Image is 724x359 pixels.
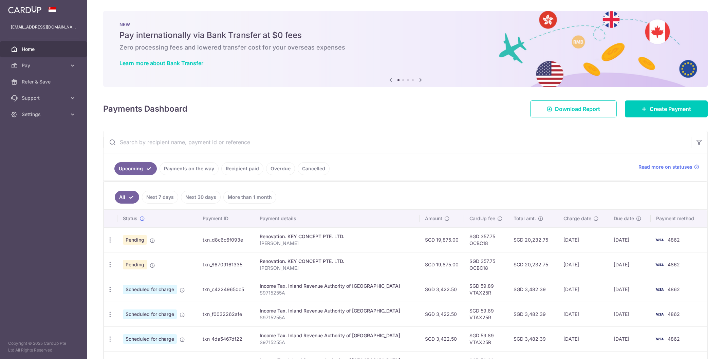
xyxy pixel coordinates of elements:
[104,131,691,153] input: Search by recipient name, payment id or reference
[558,326,609,351] td: [DATE]
[260,289,414,296] p: S9715255A
[123,260,147,269] span: Pending
[260,265,414,271] p: [PERSON_NAME]
[254,210,420,227] th: Payment details
[508,277,558,302] td: SGD 3,482.39
[614,215,634,222] span: Due date
[22,78,67,85] span: Refer & Save
[197,326,254,351] td: txn_4da5467df22
[608,252,651,277] td: [DATE]
[119,43,691,52] h6: Zero processing fees and lowered transfer cost for your overseas expenses
[653,285,666,294] img: Bank Card
[260,240,414,247] p: [PERSON_NAME]
[668,286,680,292] span: 4862
[197,302,254,326] td: txn_f0032262afe
[266,162,295,175] a: Overdue
[464,277,508,302] td: SGD 59.89 VTAX25R
[464,302,508,326] td: SGD 59.89 VTAX25R
[638,164,692,170] span: Read more on statuses
[464,252,508,277] td: SGD 357.75 OCBC18
[114,162,157,175] a: Upcoming
[508,227,558,252] td: SGD 20,232.75
[651,210,707,227] th: Payment method
[123,235,147,245] span: Pending
[469,215,495,222] span: CardUp fee
[653,261,666,269] img: Bank Card
[119,30,691,41] h5: Pay internationally via Bank Transfer at $0 fees
[420,326,464,351] td: SGD 3,422.50
[668,237,680,243] span: 4862
[638,164,699,170] a: Read more on statuses
[119,22,691,27] p: NEW
[123,285,177,294] span: Scheduled for charge
[119,60,203,67] a: Learn more about Bank Transfer
[625,100,708,117] a: Create Payment
[653,310,666,318] img: Bank Card
[425,215,442,222] span: Amount
[508,302,558,326] td: SGD 3,482.39
[298,162,330,175] a: Cancelled
[223,191,276,204] a: More than 1 month
[221,162,263,175] a: Recipient paid
[260,307,414,314] div: Income Tax. Inland Revenue Authority of [GEOGRAPHIC_DATA]
[103,103,187,115] h4: Payments Dashboard
[181,191,221,204] a: Next 30 days
[420,302,464,326] td: SGD 3,422.50
[558,277,609,302] td: [DATE]
[555,105,600,113] span: Download Report
[260,339,414,346] p: S9715255A
[608,227,651,252] td: [DATE]
[123,309,177,319] span: Scheduled for charge
[197,277,254,302] td: txn_c42249650c5
[103,11,708,87] img: Bank transfer banner
[197,252,254,277] td: txn_86709161335
[22,111,67,118] span: Settings
[608,326,651,351] td: [DATE]
[681,339,717,356] iframe: Opens a widget where you can find more information
[508,326,558,351] td: SGD 3,482.39
[563,215,591,222] span: Charge date
[420,227,464,252] td: SGD 19,875.00
[142,191,178,204] a: Next 7 days
[260,283,414,289] div: Income Tax. Inland Revenue Authority of [GEOGRAPHIC_DATA]
[260,233,414,240] div: Renovation. KEY CONCEPT PTE. LTD.
[530,100,617,117] a: Download Report
[115,191,139,204] a: All
[420,277,464,302] td: SGD 3,422.50
[260,258,414,265] div: Renovation. KEY CONCEPT PTE. LTD.
[197,227,254,252] td: txn_d8c6c6f093e
[668,262,680,267] span: 4862
[650,105,691,113] span: Create Payment
[558,252,609,277] td: [DATE]
[653,236,666,244] img: Bank Card
[11,24,76,31] p: [EMAIL_ADDRESS][DOMAIN_NAME]
[22,46,67,53] span: Home
[464,326,508,351] td: SGD 59.89 VTAX25R
[197,210,254,227] th: Payment ID
[22,62,67,69] span: Pay
[653,335,666,343] img: Bank Card
[260,314,414,321] p: S9715255A
[8,5,41,14] img: CardUp
[160,162,219,175] a: Payments on the way
[608,302,651,326] td: [DATE]
[123,215,137,222] span: Status
[558,302,609,326] td: [DATE]
[464,227,508,252] td: SGD 357.75 OCBC18
[668,311,680,317] span: 4862
[508,252,558,277] td: SGD 20,232.75
[668,336,680,342] span: 4862
[558,227,609,252] td: [DATE]
[22,95,67,101] span: Support
[420,252,464,277] td: SGD 19,875.00
[608,277,651,302] td: [DATE]
[123,334,177,344] span: Scheduled for charge
[514,215,536,222] span: Total amt.
[260,332,414,339] div: Income Tax. Inland Revenue Authority of [GEOGRAPHIC_DATA]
